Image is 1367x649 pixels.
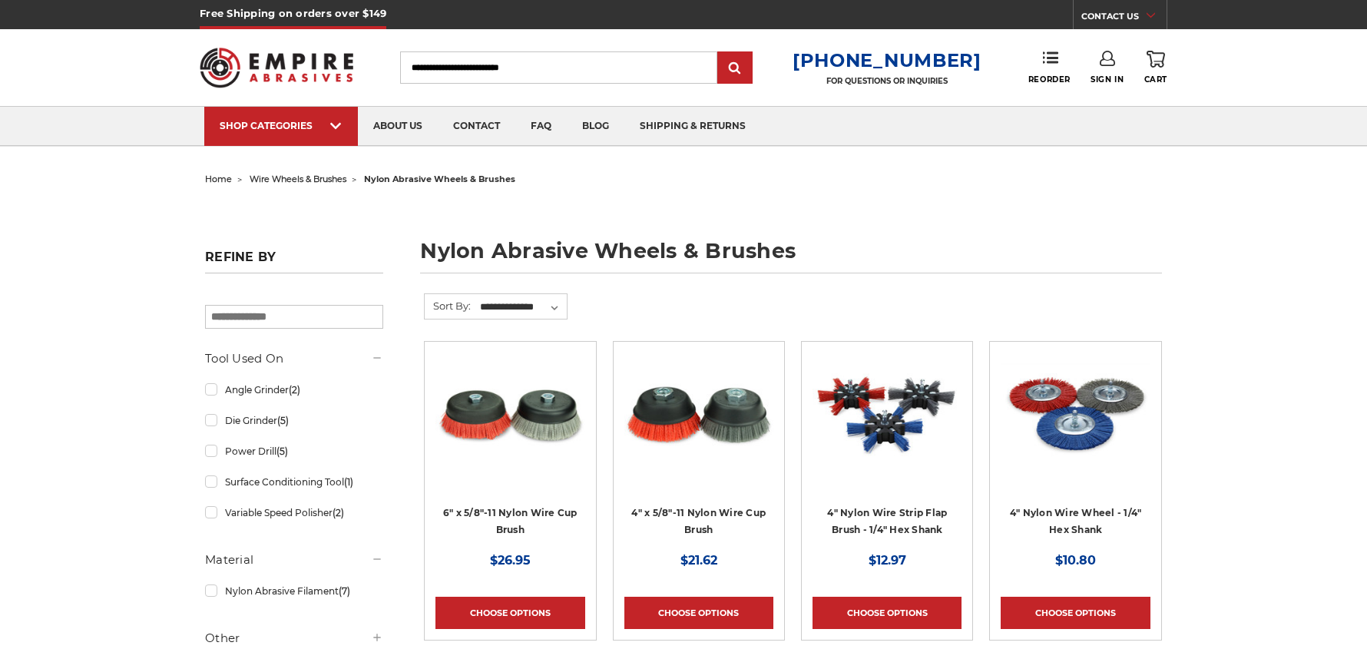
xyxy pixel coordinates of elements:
[205,469,383,495] a: Surface Conditioning Tool
[680,553,717,568] span: $21.62
[1081,8,1167,29] a: CONTACT US
[515,107,567,146] a: faq
[567,107,624,146] a: blog
[425,294,471,317] label: Sort By:
[813,597,962,629] a: Choose Options
[1001,353,1150,475] img: 4 inch nylon wire wheel for drill
[205,349,383,368] h5: Tool Used On
[333,507,344,518] span: (2)
[1144,75,1167,84] span: Cart
[1028,51,1071,84] a: Reorder
[1055,553,1096,568] span: $10.80
[1028,75,1071,84] span: Reorder
[200,38,353,98] img: Empire Abrasives
[1144,51,1167,84] a: Cart
[205,250,383,273] h5: Refine by
[205,174,232,184] a: home
[276,445,288,457] span: (5)
[435,597,584,629] a: Choose Options
[289,384,300,396] span: (2)
[344,476,353,488] span: (1)
[720,53,750,84] input: Submit
[205,629,383,647] h5: Other
[813,353,962,475] img: 4 inch strip flap brush
[793,49,981,71] a: [PHONE_NUMBER]
[624,107,761,146] a: shipping & returns
[358,107,438,146] a: about us
[438,107,515,146] a: contact
[205,376,383,403] a: Angle Grinder
[478,296,567,319] select: Sort By:
[624,353,773,549] a: 4" x 5/8"-11 Nylon Wire Cup Brushes
[793,76,981,86] p: FOR QUESTIONS OR INQUIRIES
[364,174,515,184] span: nylon abrasive wheels & brushes
[339,585,350,597] span: (7)
[205,407,383,434] a: Die Grinder
[1091,75,1124,84] span: Sign In
[205,551,383,569] h5: Material
[624,353,773,475] img: 4" x 5/8"-11 Nylon Wire Cup Brushes
[1001,597,1150,629] a: Choose Options
[435,353,584,475] img: 6" x 5/8"-11 Nylon Wire Wheel Cup Brushes
[490,553,531,568] span: $26.95
[205,578,383,604] a: Nylon Abrasive Filament
[435,353,584,549] a: 6" x 5/8"-11 Nylon Wire Wheel Cup Brushes
[220,120,343,131] div: SHOP CATEGORIES
[1001,353,1150,549] a: 4 inch nylon wire wheel for drill
[205,499,383,526] a: Variable Speed Polisher
[420,240,1162,273] h1: nylon abrasive wheels & brushes
[869,553,906,568] span: $12.97
[205,438,383,465] a: Power Drill
[250,174,346,184] a: wire wheels & brushes
[813,353,962,549] a: 4 inch strip flap brush
[624,597,773,629] a: Choose Options
[277,415,289,426] span: (5)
